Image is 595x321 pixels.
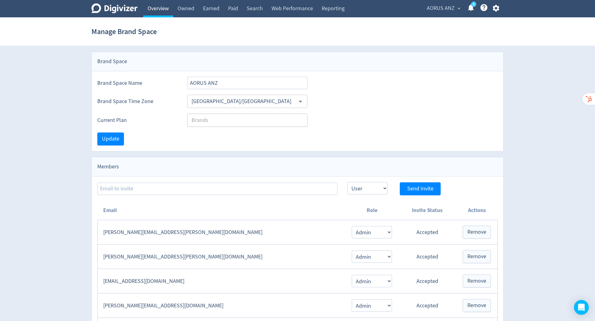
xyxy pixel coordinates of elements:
button: AORUS ANZ [425,3,462,13]
text: 5 [473,2,474,7]
div: Brand Space [92,52,503,71]
th: Role [346,201,398,220]
span: expand_more [456,6,462,11]
button: Open [296,97,305,106]
td: [PERSON_NAME][EMAIL_ADDRESS][DOMAIN_NAME] [98,293,346,318]
input: Select Timezone [189,97,295,106]
th: Email [98,201,346,220]
td: Accepted [398,293,456,318]
button: Remove [463,299,491,312]
button: Send Invite [400,182,441,195]
input: Email to invite [97,183,337,195]
span: Remove [467,303,486,308]
th: Actions [456,201,497,220]
input: Brand Space [187,77,307,89]
td: [PERSON_NAME][EMAIL_ADDRESS][PERSON_NAME][DOMAIN_NAME] [98,245,346,269]
td: [PERSON_NAME][EMAIL_ADDRESS][PERSON_NAME][DOMAIN_NAME] [98,220,346,245]
span: Update [102,136,119,142]
td: Accepted [398,220,456,245]
h1: Manage Brand Space [91,22,157,41]
button: Remove [463,275,491,288]
span: AORUS ANZ [427,3,455,13]
span: Send Invite [407,186,434,192]
a: 5 [471,2,476,7]
span: Remove [467,254,486,259]
button: Remove [463,250,491,263]
th: Invite Status [398,201,456,220]
td: Accepted [398,245,456,269]
label: Brand Space Time Zone [97,98,177,105]
span: Remove [467,278,486,284]
td: [EMAIL_ADDRESS][DOMAIN_NAME] [98,269,346,293]
div: Open Intercom Messenger [574,300,589,315]
button: Remove [463,226,491,239]
button: Update [97,132,124,145]
label: Brand Space Name [97,79,177,87]
span: Remove [467,229,486,235]
div: Members [92,157,503,176]
td: Accepted [398,269,456,293]
label: Current Plan [97,116,177,124]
